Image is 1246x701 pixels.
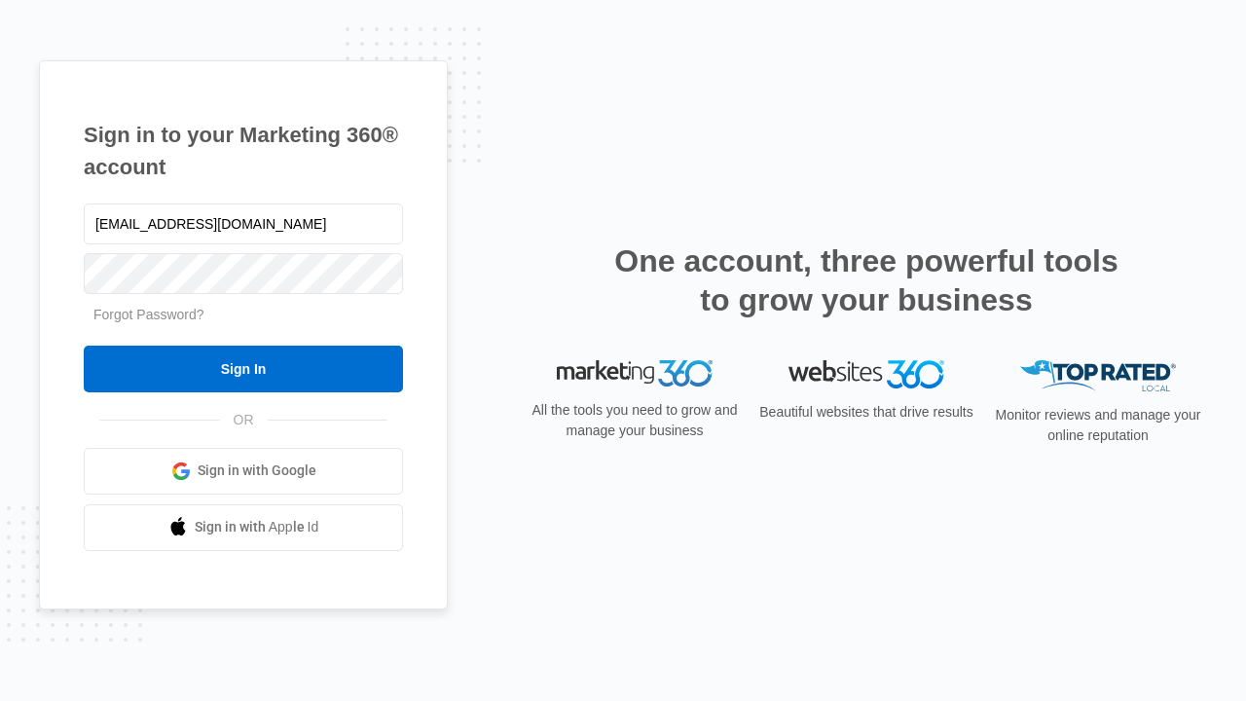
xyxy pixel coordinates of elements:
[788,360,944,388] img: Websites 360
[220,410,268,430] span: OR
[84,448,403,495] a: Sign in with Google
[757,402,975,423] p: Beautiful websites that drive results
[989,405,1207,446] p: Monitor reviews and manage your online reputation
[93,307,204,322] a: Forgot Password?
[526,400,744,441] p: All the tools you need to grow and manage your business
[84,504,403,551] a: Sign in with Apple Id
[84,203,403,244] input: Email
[198,461,316,481] span: Sign in with Google
[557,360,713,387] img: Marketing 360
[195,517,319,537] span: Sign in with Apple Id
[84,346,403,392] input: Sign In
[608,241,1124,319] h2: One account, three powerful tools to grow your business
[84,119,403,183] h1: Sign in to your Marketing 360® account
[1020,360,1176,392] img: Top Rated Local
